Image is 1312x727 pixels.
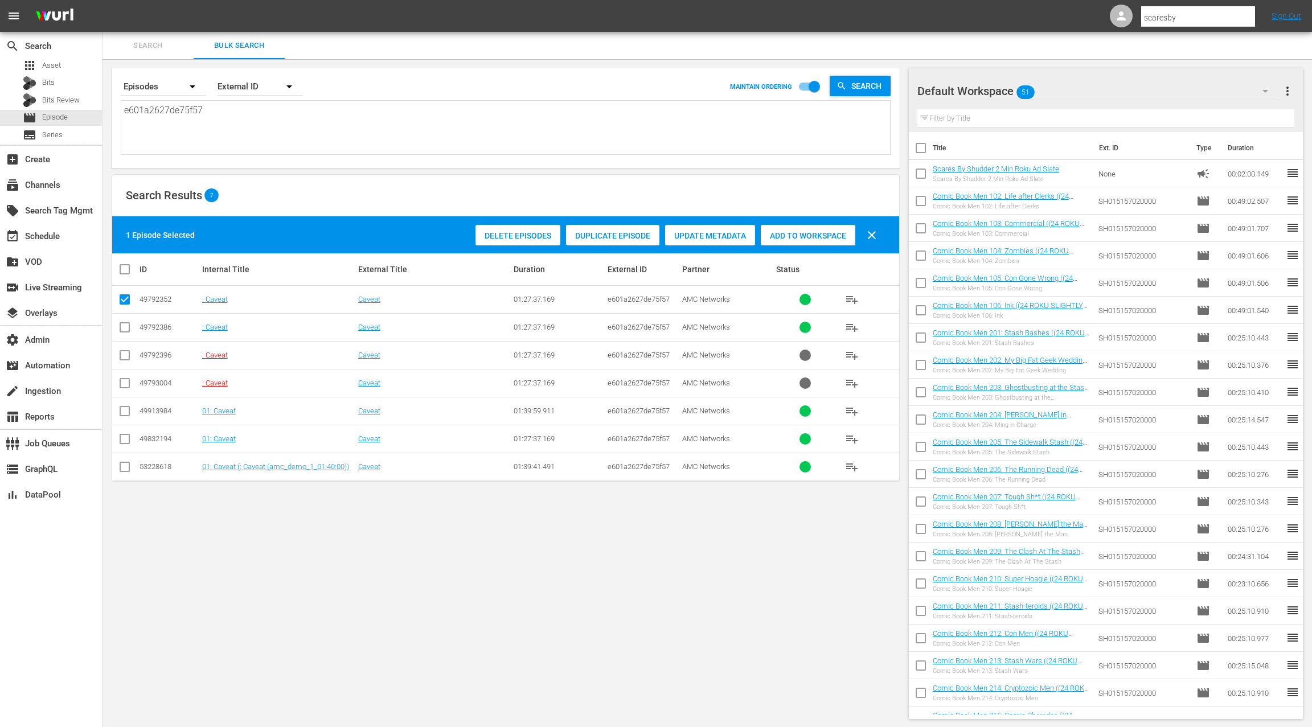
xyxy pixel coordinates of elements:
div: Scares By Shudder 2 Min Roku Ad Slate [933,175,1059,183]
span: Bits Review [42,95,80,106]
span: Asset [42,60,61,71]
a: Comic Book Men 210: Super Hoagie ((24 ROKU SLIGHTLY) Comic Book Men 210: Super Hoagie (amc_slight... [933,574,1088,600]
div: Comic Book Men 203: Ghostbusting at the [GEOGRAPHIC_DATA] [933,394,1089,401]
div: Comic Book Men 204: Ming in Charge [933,421,1089,429]
span: Series [42,129,63,141]
span: VOD [6,255,19,269]
span: Episode [1196,577,1210,590]
div: Comic Book Men 106: Ink [933,312,1089,319]
a: Comic Book Men 214: Cryptozoic Men ((24 ROKU SLIGHTLY) Comic Book Men 214: Cryptozoic Men (amc_sl... [933,684,1089,709]
span: e601a2627de75f57 [608,379,670,387]
td: 00:25:14.547 [1223,406,1286,433]
span: AMC Networks [682,406,730,415]
div: 49793004 [140,379,199,387]
span: clear [865,228,879,242]
a: Comic Book Men 104: Zombies ((24 ROKU SLIGHTLY) Comic Book Men 104: Zombies (amc_slightly_off_by_... [933,247,1073,272]
td: 00:25:10.443 [1223,433,1286,461]
a: : Caveat [202,323,228,331]
span: reorder [1286,576,1299,590]
a: 01: Caveat [202,434,236,443]
div: Comic Book Men 201: Stash Bashes [933,339,1089,347]
a: : Caveat [202,295,228,303]
span: Episode [1196,413,1210,426]
span: reorder [1286,412,1299,426]
span: reorder [1286,713,1299,726]
td: 00:24:31.104 [1223,543,1286,570]
span: 51 [1016,80,1035,104]
td: SH015157020000 [1094,625,1192,652]
td: SH015157020000 [1094,406,1192,433]
span: reorder [1286,603,1299,617]
span: Search Results [126,188,202,202]
td: 00:49:01.707 [1223,215,1286,242]
span: AMC Networks [682,379,730,387]
span: playlist_add [845,376,859,390]
button: playlist_add [838,314,866,341]
span: Search [6,39,19,53]
div: 01:39:41.491 [514,462,604,471]
span: e601a2627de75f57 [608,406,670,415]
p: MAINTAIN ORDERING [730,83,792,91]
div: Comic Book Men 205: The Sidewalk Stash [933,449,1089,456]
a: Comic Book Men 209: The Clash At The Stash ((24 ROKU SLIGHTLY) Comic Book Men 209: The Clash At T... [933,547,1089,581]
span: Episode [42,112,68,123]
td: SH015157020000 [1094,597,1192,625]
span: AMC Networks [682,351,730,359]
td: SH015157020000 [1094,515,1192,543]
div: Episodes [121,71,206,102]
td: SH015157020000 [1094,324,1192,351]
td: SH015157020000 [1094,351,1192,379]
span: e601a2627de75f57 [608,351,670,359]
button: Delete Episodes [475,225,560,245]
span: Episode [1196,467,1210,481]
span: DataPool [6,488,19,502]
a: Comic Book Men 213: Stash Wars ((24 ROKU SLIGHTLY) Comic Book Men 213: Stash Wars (amc_slightly_o... [933,656,1082,682]
span: playlist_add [845,321,859,334]
div: Comic Book Men 209: The Clash At The Stash [933,558,1089,565]
a: Comic Book Men 208: [PERSON_NAME] the Man ((24 ROKU SLIGHTLY) Comic Book Men 208: [PERSON_NAME] t... [933,520,1088,554]
div: Bits [23,76,36,90]
span: Search Tag Mgmt [6,204,19,217]
td: 00:25:15.048 [1223,652,1286,679]
span: AMC Networks [682,434,730,443]
div: Duration [514,265,604,274]
td: SH015157020000 [1094,297,1192,324]
span: playlist_add [845,348,859,362]
span: reorder [1286,549,1299,562]
span: Create [6,153,19,166]
button: playlist_add [838,397,866,425]
span: reorder [1286,685,1299,699]
span: reorder [1286,276,1299,289]
div: 01:39:59.911 [514,406,604,415]
button: playlist_add [838,369,866,397]
a: Comic Book Men 202: My Big Fat Geek Wedding ((24 ROKU SLIGHTLY) Comic Book Men 202: My Big Fat Ge... [933,356,1087,390]
a: Comic Book Men 103: Commercial ((24 ROKU SLIGHTLY) Comic Book Men 103: Commercial (amc_slightly_o... [933,219,1084,245]
a: Caveat [358,295,380,303]
a: Comic Book Men 212: Con Men ((24 ROKU SLIGHTLY) Comic Book Men 212: Con Men (amc_slightly_off_by_... [933,629,1073,655]
span: AMC Networks [682,323,730,331]
span: playlist_add [845,460,859,474]
div: 49792352 [140,295,199,303]
div: 01:27:37.169 [514,295,604,303]
span: Live Streaming [6,281,19,294]
a: Scares By Shudder 2 Min Roku Ad Slate [933,165,1059,173]
button: Update Metadata [665,225,755,245]
th: Type [1190,132,1221,164]
span: reorder [1286,358,1299,371]
span: Update Metadata [665,231,755,240]
span: Search [109,39,187,52]
a: : Caveat [202,379,228,387]
span: Job Queues [6,437,19,450]
span: Episode [1196,385,1210,399]
td: 00:49:01.540 [1223,297,1286,324]
div: 01:27:37.169 [514,379,604,387]
span: Episode [23,111,36,125]
td: SH015157020000 [1094,379,1192,406]
td: 00:25:10.410 [1223,379,1286,406]
td: 00:49:02.507 [1223,187,1286,215]
span: e601a2627de75f57 [608,462,670,471]
button: playlist_add [838,453,866,480]
a: Comic Book Men 207: Tough Sh*t ((24 ROKU SLIGHTLY) Comic Book Men 207: Tough Sh*t (amc_slightly_o... [933,492,1080,518]
button: Duplicate Episode [566,225,659,245]
span: Asset [23,59,36,72]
